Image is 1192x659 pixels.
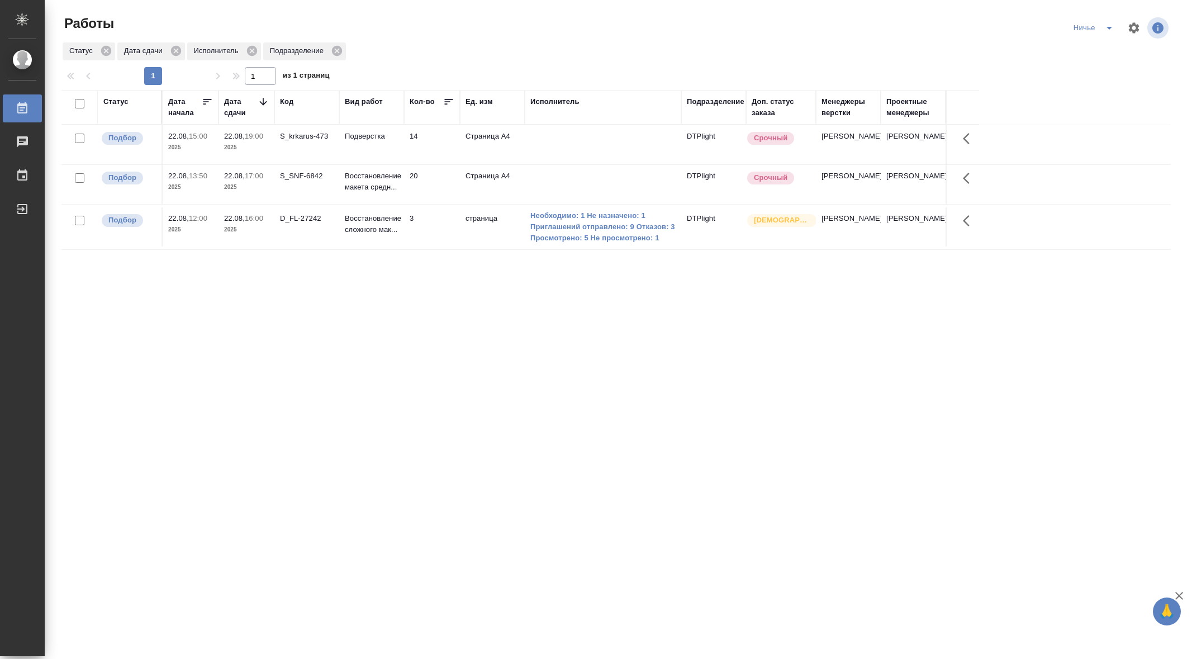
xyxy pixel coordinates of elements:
[1153,598,1181,625] button: 🙏
[460,207,525,246] td: страница
[687,96,744,107] div: Подразделение
[460,165,525,204] td: Страница А4
[263,42,346,60] div: Подразделение
[117,42,185,60] div: Дата сдачи
[224,142,269,153] p: 2025
[61,15,114,32] span: Работы
[224,214,245,222] p: 22.08,
[168,172,189,180] p: 22.08,
[168,132,189,140] p: 22.08,
[345,131,398,142] p: Подверстка
[168,96,202,118] div: Дата начала
[101,131,156,146] div: Можно подбирать исполнителей
[881,207,946,246] td: [PERSON_NAME]
[345,96,383,107] div: Вид работ
[168,224,213,235] p: 2025
[224,132,245,140] p: 22.08,
[754,215,810,226] p: [DEMOGRAPHIC_DATA]
[1071,19,1120,37] div: split button
[270,45,327,56] p: Подразделение
[821,96,875,118] div: Менеджеры верстки
[280,96,293,107] div: Код
[280,213,334,224] div: D_FL-27242
[194,45,243,56] p: Исполнитель
[821,170,875,182] p: [PERSON_NAME]
[752,96,810,118] div: Доп. статус заказа
[404,165,460,204] td: 20
[345,170,398,193] p: Восстановление макета средн...
[69,45,97,56] p: Статус
[530,210,676,244] a: Необходимо: 1 Не назначено: 1 Приглашений отправлено: 9 Отказов: 3 Просмотрено: 5 Не просмотрено: 1
[224,172,245,180] p: 22.08,
[224,96,258,118] div: Дата сдачи
[168,142,213,153] p: 2025
[460,125,525,164] td: Страница А4
[1147,17,1171,39] span: Посмотреть информацию
[108,132,136,144] p: Подбор
[283,69,330,85] span: из 1 страниц
[189,132,207,140] p: 15:00
[245,132,263,140] p: 19:00
[754,132,787,144] p: Срочный
[956,165,983,192] button: Здесь прячутся важные кнопки
[101,170,156,186] div: Можно подбирать исполнителей
[189,172,207,180] p: 13:50
[280,170,334,182] div: S_SNF-6842
[404,207,460,246] td: 3
[124,45,167,56] p: Дата сдачи
[881,125,946,164] td: [PERSON_NAME]
[63,42,115,60] div: Статус
[530,96,580,107] div: Исполнитель
[187,42,261,60] div: Исполнитель
[681,125,746,164] td: DTPlight
[245,214,263,222] p: 16:00
[956,125,983,152] button: Здесь прячутся важные кнопки
[410,96,435,107] div: Кол-во
[886,96,940,118] div: Проектные менеджеры
[189,214,207,222] p: 12:00
[224,224,269,235] p: 2025
[1120,15,1147,41] span: Настроить таблицу
[754,172,787,183] p: Срочный
[103,96,129,107] div: Статус
[168,182,213,193] p: 2025
[108,172,136,183] p: Подбор
[956,207,983,234] button: Здесь прячутся важные кнопки
[345,213,398,235] p: Восстановление сложного мак...
[881,165,946,204] td: [PERSON_NAME]
[466,96,493,107] div: Ед. изм
[101,213,156,228] div: Можно подбирать исполнителей
[224,182,269,193] p: 2025
[404,125,460,164] td: 14
[108,215,136,226] p: Подбор
[681,165,746,204] td: DTPlight
[245,172,263,180] p: 17:00
[1157,600,1176,623] span: 🙏
[821,213,875,224] p: [PERSON_NAME]
[821,131,875,142] p: [PERSON_NAME]
[681,207,746,246] td: DTPlight
[168,214,189,222] p: 22.08,
[280,131,334,142] div: S_krkarus-473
